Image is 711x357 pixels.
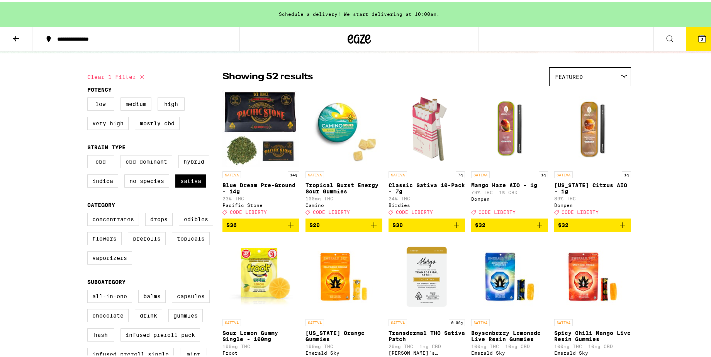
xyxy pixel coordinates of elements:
[479,208,516,213] span: CODE LIBERTY
[554,317,573,324] p: SATIVA
[471,195,548,200] div: Dompen
[87,288,132,301] label: All-In-One
[124,173,169,186] label: No Species
[471,188,548,193] p: 79% THC: 1% CBD
[471,88,548,166] img: Dompen - Mango Haze AIO - 1g
[222,68,313,82] p: Showing 52 results
[87,307,129,320] label: Chocolate
[87,211,139,224] label: Concentrates
[172,230,210,243] label: Topicals
[622,169,631,176] p: 1g
[554,236,631,313] img: Emerald Sky - Spicy Chili Mango Live Resin Gummies
[389,317,407,324] p: SATIVA
[87,142,126,149] legend: Strain Type
[87,65,147,85] button: Clear 1 filter
[554,217,631,230] button: Add to bag
[87,153,114,166] label: CBD
[87,249,132,263] label: Vaporizers
[555,72,583,78] span: Featured
[309,220,320,226] span: $20
[305,317,324,324] p: SATIVA
[222,217,299,230] button: Add to bag
[222,317,241,324] p: SATIVA
[175,173,206,186] label: Sativa
[471,217,548,230] button: Add to bag
[222,194,299,199] p: 23% THC
[471,180,548,186] p: Mango Haze AIO - 1g
[305,180,382,193] p: Tropical Burst Energy Sour Gummies
[305,169,324,176] p: SATIVA
[554,169,573,176] p: SATIVA
[305,194,382,199] p: 100mg THC
[222,342,299,347] p: 100mg THC
[389,217,465,230] button: Add to bag
[449,317,465,324] p: 0.02g
[168,307,203,320] label: Gummies
[305,328,382,340] p: [US_STATE] Orange Gummies
[87,277,126,283] legend: Subcategory
[179,211,213,224] label: Edibles
[471,169,490,176] p: SATIVA
[471,342,548,347] p: 100mg THC: 10mg CBD
[87,326,114,340] label: Hash
[554,88,631,166] img: Dompen - California Citrus AIO - 1g
[554,328,631,340] p: Spicy Chili Mango Live Resin Gummies
[471,348,548,354] div: Emerald Sky
[222,348,299,354] div: Froot
[222,180,299,193] p: Blue Dream Pre-Ground - 14g
[539,169,548,176] p: 1g
[554,194,631,199] p: 89% THC
[471,236,548,313] img: Emerald Sky - Boysenberry Lemonade Live Resin Gummies
[172,288,210,301] label: Capsules
[554,201,631,206] div: Dompen
[226,220,237,226] span: $36
[558,220,568,226] span: $32
[313,208,350,213] span: CODE LIBERTY
[178,153,209,166] label: Hybrid
[389,348,465,354] div: [PERSON_NAME]'s Medicinals
[554,342,631,347] p: 100mg THC: 10mg CBD
[138,288,166,301] label: Balms
[305,348,382,354] div: Emerald Sky
[305,342,382,347] p: 100mg THC
[135,307,162,320] label: Drink
[471,328,548,340] p: Boysenberry Lemonade Live Resin Gummies
[471,88,548,217] a: Open page for Mango Haze AIO - 1g from Dompen
[120,153,172,166] label: CBD Dominant
[222,88,299,217] a: Open page for Blue Dream Pre-Ground - 14g from Pacific Stone
[389,328,465,340] p: Transdermal THC Sativa Patch
[389,88,465,217] a: Open page for Classic Sativa 10-Pack - 7g from Birdies
[396,208,433,213] span: CODE LIBERTY
[158,96,185,109] label: High
[288,169,299,176] p: 14g
[389,236,465,313] img: Mary's Medicinals - Transdermal THC Sativa Patch
[222,169,241,176] p: SATIVA
[305,88,382,166] img: Camino - Tropical Burst Energy Sour Gummies
[135,115,180,128] label: Mostly CBD
[222,328,299,340] p: Sour Lemon Gummy Single - 100mg
[128,230,166,243] label: Prerolls
[87,230,122,243] label: Flowers
[87,173,118,186] label: Indica
[87,85,112,91] legend: Potency
[389,169,407,176] p: SATIVA
[389,194,465,199] p: 24% THC
[230,208,267,213] span: CODE LIBERTY
[554,88,631,217] a: Open page for California Citrus AIO - 1g from Dompen
[389,180,465,193] p: Classic Sativa 10-Pack - 7g
[389,88,465,166] img: Birdies - Classic Sativa 10-Pack - 7g
[456,169,465,176] p: 7g
[145,211,173,224] label: Drops
[87,115,129,128] label: Very High
[5,5,56,12] span: Hi. Need any help?
[222,236,299,313] img: Froot - Sour Lemon Gummy Single - 100mg
[475,220,485,226] span: $32
[392,220,403,226] span: $30
[305,236,382,313] img: Emerald Sky - California Orange Gummies
[701,35,703,40] span: 3
[554,180,631,193] p: [US_STATE] Citrus AIO - 1g
[87,200,115,206] legend: Category
[120,326,200,340] label: Infused Preroll Pack
[562,208,599,213] span: CODE LIBERTY
[305,217,382,230] button: Add to bag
